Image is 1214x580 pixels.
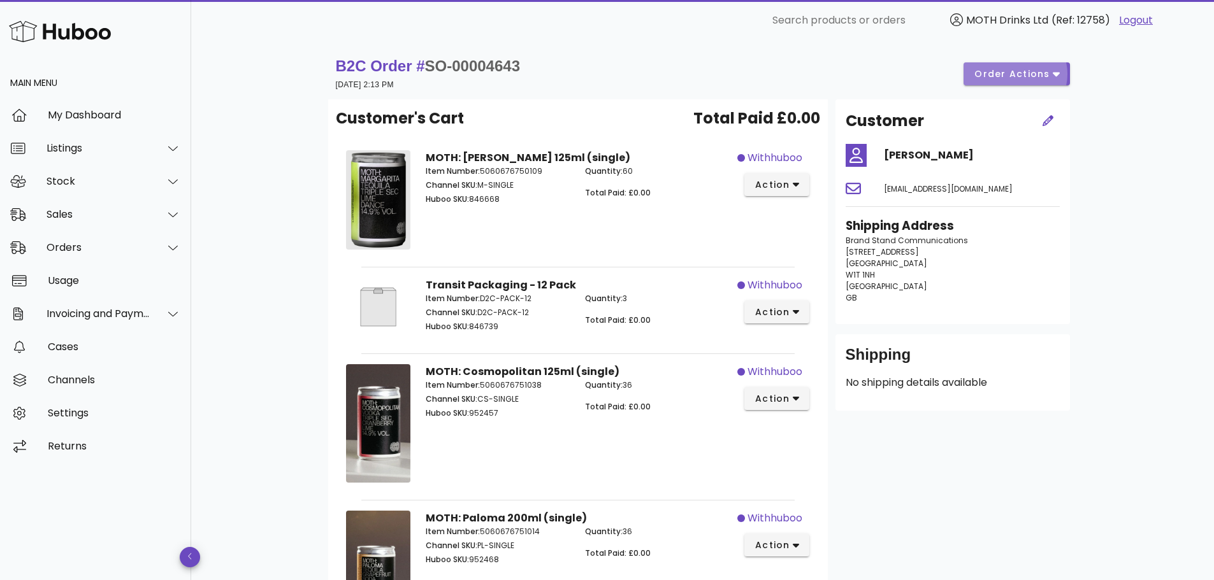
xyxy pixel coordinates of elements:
[1119,13,1153,28] a: Logout
[846,375,1060,390] p: No shipping details available
[585,526,623,537] span: Quantity:
[336,80,394,89] small: [DATE] 2:13 PM
[426,407,570,419] p: 952457
[846,269,875,280] span: W1T 1NH
[426,364,619,379] strong: MOTH: Cosmopolitan 125ml (single)
[426,180,477,190] span: Channel SKU:
[426,393,477,404] span: Channel SKU:
[48,374,181,386] div: Channels
[744,534,810,556] button: action
[585,379,623,390] span: Quantity:
[426,407,469,418] span: Huboo SKU:
[748,150,802,166] span: withhuboo
[966,13,1048,27] span: MOTH Drinks Ltd
[846,235,968,246] span: Brand Stand Communications
[585,401,651,412] span: Total Paid: £0.00
[426,307,570,318] p: D2C-PACK-12
[336,57,521,74] strong: B2C Order #
[426,540,570,551] p: PL-SINGLE
[426,194,469,204] span: Huboo SKU:
[47,241,150,253] div: Orders
[755,178,790,192] span: action
[47,142,150,154] div: Listings
[693,107,820,130] span: Total Paid £0.00
[748,511,802,526] span: withhuboo
[585,379,730,391] p: 36
[47,308,150,320] div: Invoicing and Payments
[426,278,576,292] strong: Transit Packaging - 12 Pack
[48,341,181,353] div: Cases
[1051,13,1110,27] span: (Ref: 12758)
[47,208,150,220] div: Sales
[425,57,520,74] span: SO-00004643
[846,217,1060,235] h3: Shipping Address
[48,109,181,121] div: My Dashboard
[426,554,469,565] span: Huboo SKU:
[748,278,802,293] span: withhuboo
[426,307,477,318] span: Channel SKU:
[755,392,790,406] span: action
[426,393,570,405] p: CS-SINGLE
[346,150,410,250] img: Product Image
[426,379,570,391] p: 5060676751038
[585,548,651,558] span: Total Paid: £0.00
[426,526,480,537] span: Item Number:
[755,539,790,552] span: action
[846,281,927,292] span: [GEOGRAPHIC_DATA]
[426,321,570,332] p: 846739
[846,110,924,132] h2: Customer
[884,148,1060,163] h4: [PERSON_NAME]
[884,183,1013,194] span: [EMAIL_ADDRESS][DOMAIN_NAME]
[585,293,623,304] span: Quantity:
[426,180,570,191] p: M-SINGLE
[585,166,730,177] p: 60
[426,166,570,177] p: 5060676750109
[744,387,810,410] button: action
[585,293,730,304] p: 3
[48,274,181,286] div: Usage
[426,540,477,551] span: Channel SKU:
[47,175,150,187] div: Stock
[426,379,480,390] span: Item Number:
[426,150,630,165] strong: MOTH: [PERSON_NAME] 125ml (single)
[48,407,181,419] div: Settings
[974,67,1050,81] span: order actions
[846,258,927,269] span: [GEOGRAPHIC_DATA]
[846,344,1060,375] div: Shipping
[585,315,651,325] span: Total Paid: £0.00
[585,187,651,198] span: Total Paid: £0.00
[48,440,181,452] div: Returns
[426,554,570,565] p: 952468
[346,278,410,336] img: Product Image
[846,246,919,257] span: [STREET_ADDRESS]
[426,194,570,205] p: 846668
[426,511,587,525] strong: MOTH: Paloma 200ml (single)
[426,321,469,332] span: Huboo SKU:
[426,293,570,304] p: D2C-PACK-12
[585,166,623,176] span: Quantity:
[964,62,1069,85] button: order actions
[346,364,410,483] img: Product Image
[426,293,480,304] span: Item Number:
[744,173,810,196] button: action
[755,306,790,319] span: action
[744,301,810,323] button: action
[585,526,730,537] p: 36
[846,292,857,303] span: GB
[426,526,570,537] p: 5060676751014
[9,18,111,45] img: Huboo Logo
[336,107,464,130] span: Customer's Cart
[748,364,802,379] span: withhuboo
[426,166,480,176] span: Item Number:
